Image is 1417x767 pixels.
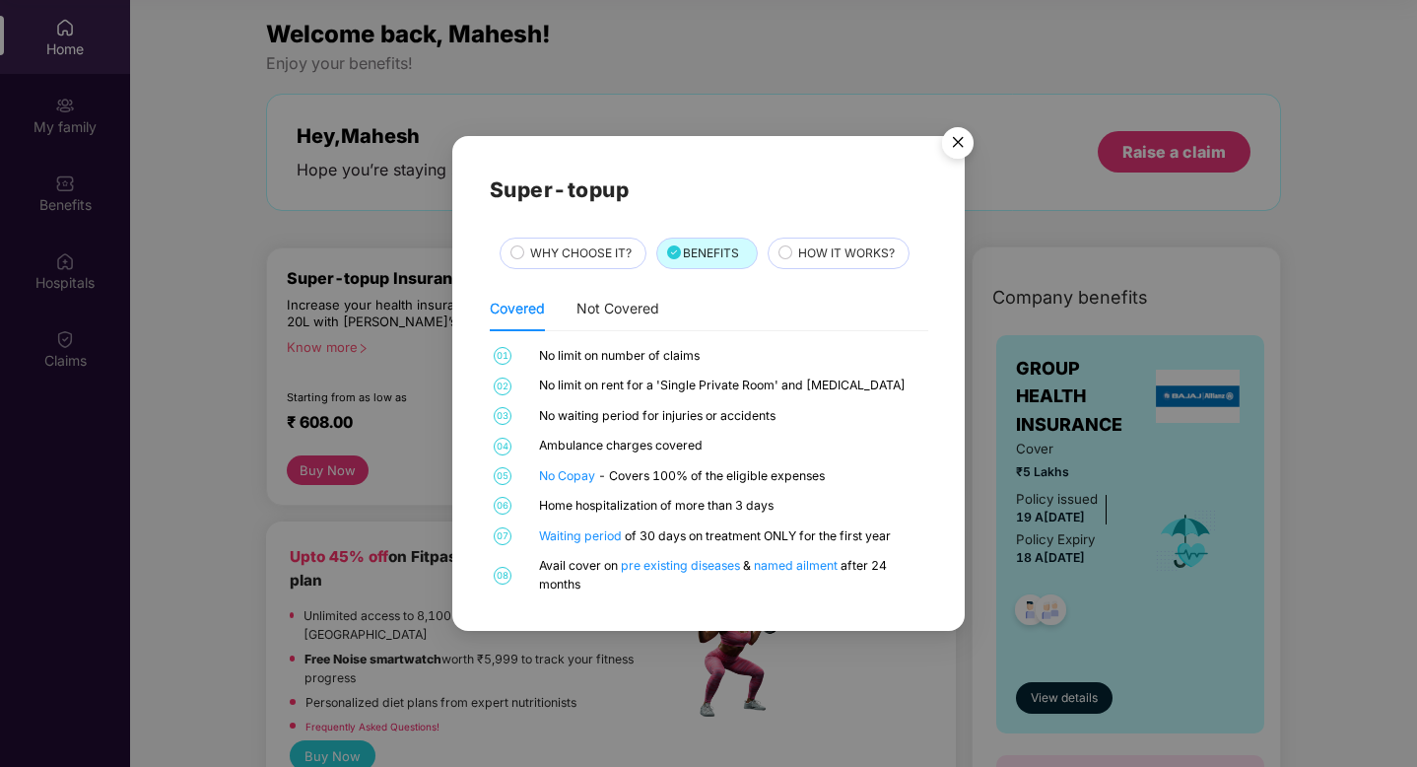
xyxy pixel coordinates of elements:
[539,347,922,365] div: No limit on number of claims
[494,567,511,585] span: 08
[539,467,922,485] div: - Covers 100% of the eligible expenses
[530,244,632,263] span: WHY CHOOSE IT?
[621,558,743,573] a: pre existing diseases
[494,378,511,395] span: 02
[490,298,545,319] div: Covered
[539,407,922,425] div: No waiting period for injuries or accidents
[754,558,841,573] a: named ailment
[494,497,511,515] span: 06
[494,438,511,455] span: 04
[490,174,928,206] h2: Super-topup
[539,557,922,593] div: Avail cover on & after 24 months
[539,527,922,545] div: of 30 days on treatment ONLY for the first year
[576,298,659,319] div: Not Covered
[539,468,598,483] a: No Copay
[539,437,922,454] div: Ambulance charges covered
[798,244,895,263] span: HOW IT WORKS?
[494,467,511,485] span: 05
[494,407,511,425] span: 03
[539,528,625,543] a: Waiting period
[539,497,922,515] div: Home hospitalization of more than 3 days
[494,347,511,365] span: 01
[494,527,511,545] span: 07
[930,117,983,171] button: Close
[539,377,922,394] div: No limit on rent for a 'Single Private Room' and [MEDICAL_DATA]
[930,118,985,174] img: svg+xml;base64,PHN2ZyB4bWxucz0iaHR0cDovL3d3dy53My5vcmcvMjAwMC9zdmciIHdpZHRoPSI1NiIgaGVpZ2h0PSI1Ni...
[683,244,739,263] span: BENEFITS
